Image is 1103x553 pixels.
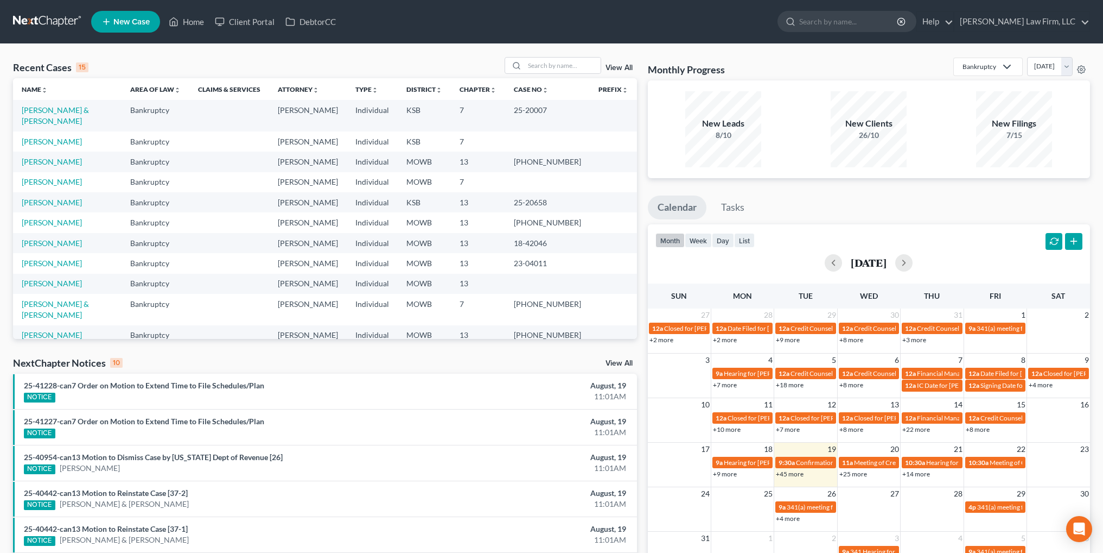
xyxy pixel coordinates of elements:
[826,487,837,500] span: 26
[451,100,505,131] td: 7
[826,398,837,411] span: 12
[962,62,996,71] div: Bankruptcy
[712,233,734,248] button: day
[24,417,264,426] a: 25-41227-can7 Order on Motion to Extend Time to File Schedules/Plan
[432,499,626,510] div: 11:01AM
[779,458,795,467] span: 9:30a
[60,535,189,545] a: [PERSON_NAME] & [PERSON_NAME]
[826,309,837,322] span: 29
[839,381,863,389] a: +8 more
[953,487,964,500] span: 28
[347,253,398,273] td: Individual
[889,487,900,500] span: 27
[22,157,82,166] a: [PERSON_NAME]
[917,381,1000,389] span: IC Date for [PERSON_NAME]
[728,324,941,332] span: Date Filed for [GEOGRAPHIC_DATA][PERSON_NAME] & [PERSON_NAME]
[966,425,990,433] a: +8 more
[917,324,1030,332] span: Credit Counseling for [PERSON_NAME]
[917,369,1043,378] span: Financial Management for [PERSON_NAME]
[851,257,887,268] h2: [DATE]
[854,414,1001,422] span: Closed for [PERSON_NAME][GEOGRAPHIC_DATA]
[122,274,189,294] td: Bankruptcy
[622,87,628,93] i: unfold_more
[22,279,82,288] a: [PERSON_NAME]
[796,458,919,467] span: Confirmation hearing for [PERSON_NAME]
[990,291,1001,300] span: Fri
[664,324,803,332] span: Closed for [PERSON_NAME] & [PERSON_NAME]
[842,414,853,422] span: 12a
[398,233,451,253] td: MOWB
[24,524,188,533] a: 25-40442-can13 Motion to Reinstate Case [37-1]
[514,85,549,93] a: Case Nounfold_more
[432,416,626,427] div: August, 19
[776,470,804,478] a: +45 more
[839,425,863,433] a: +8 more
[432,380,626,391] div: August, 19
[968,414,979,422] span: 12a
[648,196,706,219] a: Calendar
[505,192,590,212] td: 25-20658
[347,172,398,192] td: Individual
[398,172,451,192] td: MOWB
[713,425,741,433] a: +10 more
[889,398,900,411] span: 13
[831,532,837,545] span: 2
[1083,309,1090,322] span: 2
[22,85,48,93] a: Nameunfold_more
[269,131,347,152] td: [PERSON_NAME]
[451,233,505,253] td: 13
[13,356,123,369] div: NextChapter Notices
[451,152,505,172] td: 13
[347,233,398,253] td: Individual
[839,336,863,344] a: +8 more
[24,453,283,462] a: 25-40954-can13 Motion to Dismiss Case by [US_STATE] Dept of Revenue [26]
[976,117,1052,130] div: New Filings
[649,336,673,344] a: +2 more
[652,324,663,332] span: 12a
[776,425,800,433] a: +7 more
[490,87,496,93] i: unfold_more
[41,87,48,93] i: unfold_more
[24,488,188,498] a: 25-40442-can13 Motion to Reinstate Case [37-2]
[398,274,451,294] td: MOWB
[700,309,711,322] span: 27
[1016,443,1027,456] span: 22
[713,336,737,344] a: +2 more
[163,12,209,32] a: Home
[505,152,590,172] td: [PHONE_NUMBER]
[826,443,837,456] span: 19
[269,325,347,345] td: [PERSON_NAME]
[685,117,761,130] div: New Leads
[22,330,82,340] a: [PERSON_NAME]
[505,325,590,345] td: [PHONE_NUMBER]
[122,131,189,152] td: Bankruptcy
[957,532,964,545] span: 4
[432,488,626,499] div: August, 19
[671,291,687,300] span: Sun
[122,233,189,253] td: Bankruptcy
[347,192,398,212] td: Individual
[905,458,925,467] span: 10:30a
[280,12,341,32] a: DebtorCC
[269,253,347,273] td: [PERSON_NAME]
[767,354,774,367] span: 4
[1079,398,1090,411] span: 16
[60,499,189,510] a: [PERSON_NAME] & [PERSON_NAME]
[1020,309,1027,322] span: 1
[889,309,900,322] span: 30
[505,212,590,232] td: [PHONE_NUMBER]
[860,291,878,300] span: Wed
[894,354,900,367] span: 6
[704,354,711,367] span: 3
[1029,381,1053,389] a: +4 more
[954,12,1089,32] a: [PERSON_NAME] Law Firm, LLC
[902,470,930,478] a: +14 more
[451,294,505,325] td: 7
[763,443,774,456] span: 18
[122,100,189,131] td: Bankruptcy
[779,324,789,332] span: 12a
[313,87,319,93] i: unfold_more
[711,196,754,219] a: Tasks
[60,463,120,474] a: [PERSON_NAME]
[22,218,82,227] a: [PERSON_NAME]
